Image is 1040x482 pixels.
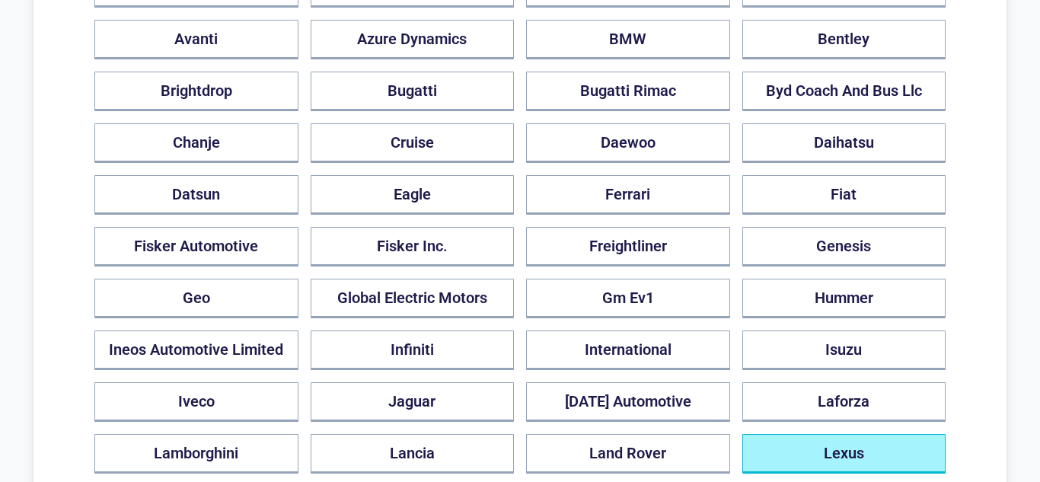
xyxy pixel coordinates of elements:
button: Byd Coach And Bus Llc [742,72,946,111]
button: Azure Dynamics [311,20,515,59]
button: Laforza [742,382,946,422]
button: Genesis [742,227,946,267]
button: BMW [526,20,730,59]
button: Geo [94,279,298,318]
button: Freightliner [526,227,730,267]
button: Iveco [94,382,298,422]
button: Infiniti [311,330,515,370]
button: Cruise [311,123,515,163]
button: Lamborghini [94,434,298,474]
button: Bugatti Rimac [526,72,730,111]
button: Gm Ev1 [526,279,730,318]
button: Global Electric Motors [311,279,515,318]
button: Brightdrop [94,72,298,111]
button: Daihatsu [742,123,946,163]
button: Jaguar [311,382,515,422]
button: Isuzu [742,330,946,370]
button: Lancia [311,434,515,474]
button: Hummer [742,279,946,318]
button: Ineos Automotive Limited [94,330,298,370]
button: Eagle [311,175,515,215]
button: Fiat [742,175,946,215]
button: International [526,330,730,370]
button: Land Rover [526,434,730,474]
button: Chanje [94,123,298,163]
button: Bentley [742,20,946,59]
button: Fisker Inc. [311,227,515,267]
button: Bugatti [311,72,515,111]
button: Avanti [94,20,298,59]
button: Daewoo [526,123,730,163]
button: Datsun [94,175,298,215]
button: Ferrari [526,175,730,215]
button: Lexus [742,434,946,474]
button: Fisker Automotive [94,227,298,267]
button: [DATE] Automotive [526,382,730,422]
